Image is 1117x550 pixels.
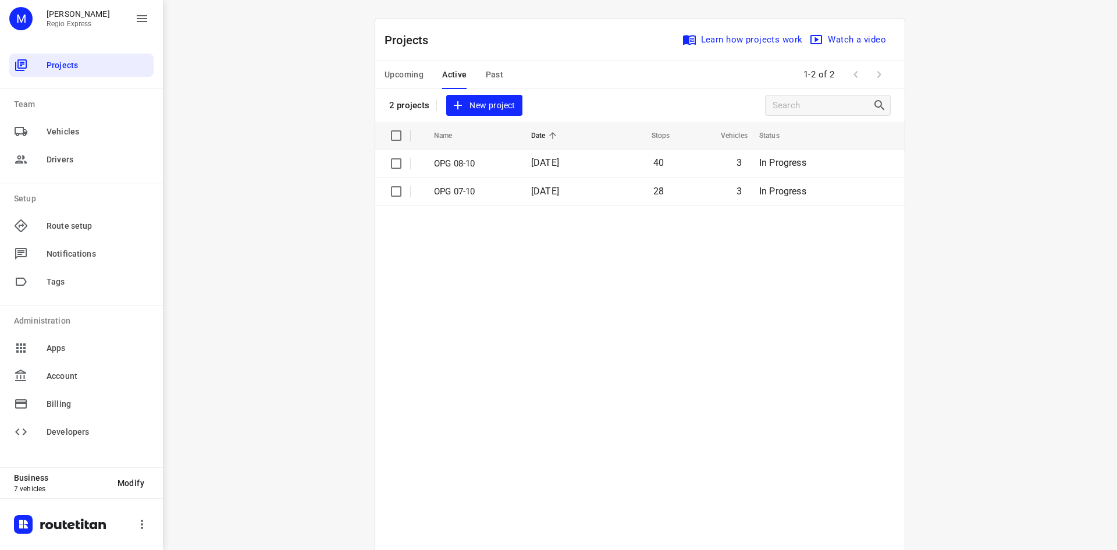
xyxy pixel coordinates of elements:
span: Drivers [47,154,149,166]
div: Drivers [9,148,154,171]
div: Projects [9,54,154,77]
span: Developers [47,426,149,438]
p: 2 projects [389,100,429,111]
span: Account [47,370,149,382]
div: Notifications [9,242,154,265]
div: Apps [9,336,154,360]
p: Max Bisseling [47,9,110,19]
span: Billing [47,398,149,410]
span: Vehicles [47,126,149,138]
span: Date [531,129,561,143]
span: Tags [47,276,149,288]
p: OPG 07-10 [434,185,514,198]
span: Name [434,129,468,143]
button: Modify [108,473,154,494]
p: Projects [385,31,438,49]
span: 1-2 of 2 [799,62,839,87]
span: [DATE] [531,157,559,168]
span: [DATE] [531,186,559,197]
span: 40 [653,157,664,168]
input: Search projects [773,97,873,115]
div: M [9,7,33,30]
p: Business [14,473,108,482]
span: Past [486,68,504,82]
span: Route setup [47,220,149,232]
p: Administration [14,315,154,327]
p: 7 vehicles [14,485,108,493]
div: Billing [9,392,154,416]
span: 3 [737,157,742,168]
div: Vehicles [9,120,154,143]
div: Search [873,98,890,112]
span: 28 [653,186,664,197]
div: Route setup [9,214,154,237]
span: Vehicles [706,129,748,143]
span: Active [442,68,467,82]
span: In Progress [759,186,806,197]
span: Projects [47,59,149,72]
span: 3 [737,186,742,197]
span: Status [759,129,795,143]
span: Stops [636,129,670,143]
span: Upcoming [385,68,424,82]
p: OPG 08-10 [434,157,514,171]
span: Modify [118,478,144,488]
span: In Progress [759,157,806,168]
div: Account [9,364,154,388]
span: Apps [47,342,149,354]
span: New project [453,98,515,113]
span: Notifications [47,248,149,260]
div: Developers [9,420,154,443]
button: New project [446,95,522,116]
p: Team [14,98,154,111]
span: Next Page [867,63,891,86]
p: Setup [14,193,154,205]
span: Previous Page [844,63,867,86]
div: Tags [9,270,154,293]
p: Regio Express [47,20,110,28]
